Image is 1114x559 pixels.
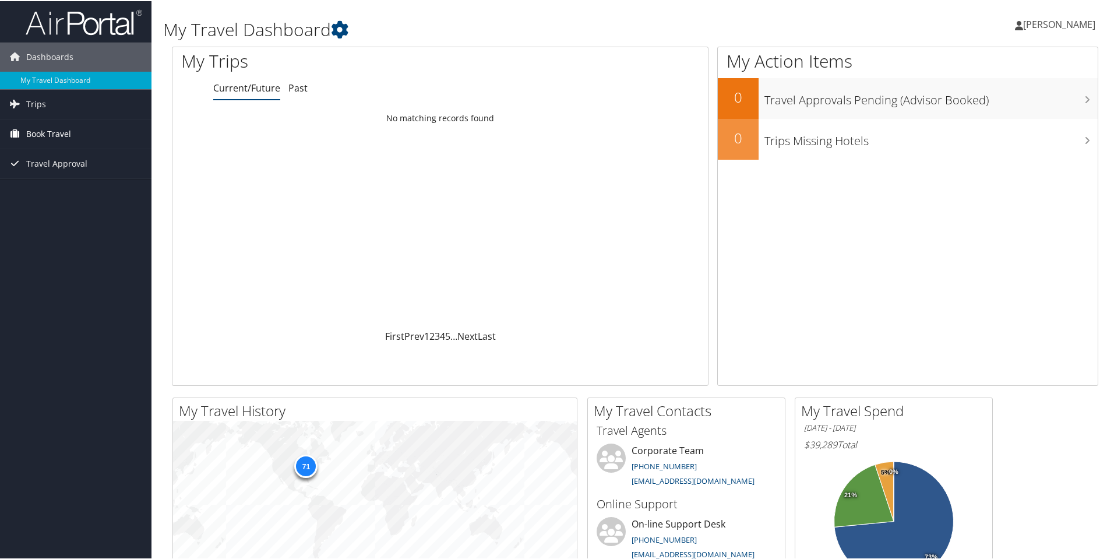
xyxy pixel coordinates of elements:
a: 4 [440,329,445,342]
h6: [DATE] - [DATE] [804,421,983,433]
h3: Online Support [597,495,776,511]
a: 2 [429,329,435,342]
tspan: 0% [889,467,898,474]
a: 5 [445,329,450,342]
a: Current/Future [213,80,280,93]
span: … [450,329,457,342]
h1: My Travel Dashboard [163,16,792,41]
h3: Travel Approvals Pending (Advisor Booked) [764,85,1098,107]
a: 0Trips Missing Hotels [718,118,1098,159]
a: First [385,329,404,342]
div: 71 [294,453,318,476]
td: No matching records found [172,107,708,128]
h3: Trips Missing Hotels [764,126,1098,148]
span: $39,289 [804,437,837,450]
h2: My Travel Spend [801,400,992,420]
h6: Total [804,437,983,450]
h2: My Travel History [179,400,577,420]
h1: My Trips [181,48,476,72]
a: [EMAIL_ADDRESS][DOMAIN_NAME] [632,474,755,485]
span: Dashboards [26,41,73,71]
a: 3 [435,329,440,342]
li: Corporate Team [591,442,782,490]
a: [EMAIL_ADDRESS][DOMAIN_NAME] [632,548,755,558]
span: Travel Approval [26,148,87,177]
tspan: 21% [844,491,857,498]
a: [PHONE_NUMBER] [632,460,697,470]
span: [PERSON_NAME] [1023,17,1095,30]
h2: 0 [718,86,759,106]
a: Prev [404,329,424,342]
h1: My Action Items [718,48,1098,72]
tspan: 5% [881,468,890,475]
a: Next [457,329,478,342]
a: Last [478,329,496,342]
img: airportal-logo.png [26,8,142,35]
h2: My Travel Contacts [594,400,785,420]
a: [PHONE_NUMBER] [632,533,697,544]
a: 0Travel Approvals Pending (Advisor Booked) [718,77,1098,118]
h2: 0 [718,127,759,147]
h3: Travel Agents [597,421,776,438]
a: Past [288,80,308,93]
span: Book Travel [26,118,71,147]
a: [PERSON_NAME] [1015,6,1107,41]
a: 1 [424,329,429,342]
span: Trips [26,89,46,118]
